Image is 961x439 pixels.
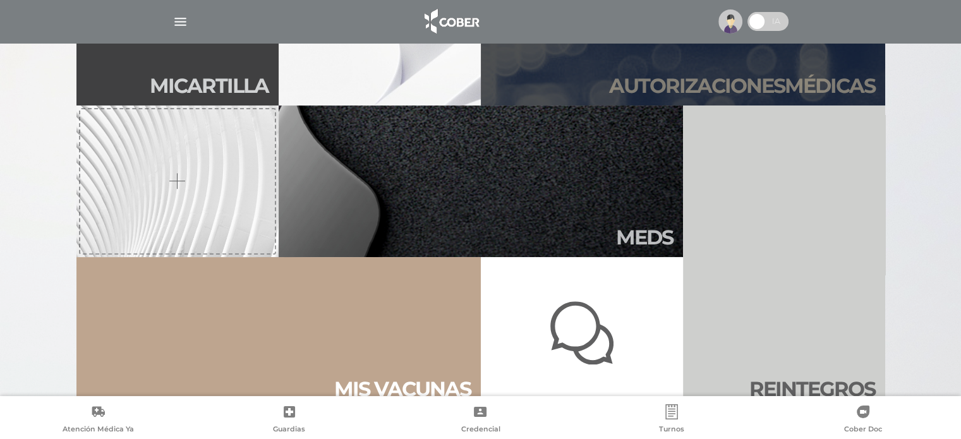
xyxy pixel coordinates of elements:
h2: Mis vacu nas [334,377,471,401]
a: Turnos [576,404,768,436]
img: Cober_menu-lines-white.svg [172,14,188,30]
a: Reintegros [683,105,885,409]
img: profile-placeholder.svg [718,9,742,33]
h2: Autori zaciones médicas [609,74,875,98]
h2: Meds [616,226,673,250]
h2: Mi car tilla [150,74,269,98]
h2: Rein te gros [749,377,875,401]
span: Atención Médica Ya [63,424,134,436]
a: Meds [279,105,683,257]
span: Turnos [659,424,684,436]
a: Atención Médica Ya [3,404,194,436]
a: Guardias [194,404,385,436]
span: Credencial [461,424,500,436]
img: logo_cober_home-white.png [418,6,484,37]
a: Credencial [385,404,576,436]
a: Cober Doc [767,404,958,436]
a: Mis vacunas [76,257,481,409]
span: Cober Doc [844,424,882,436]
span: Guardias [273,424,305,436]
